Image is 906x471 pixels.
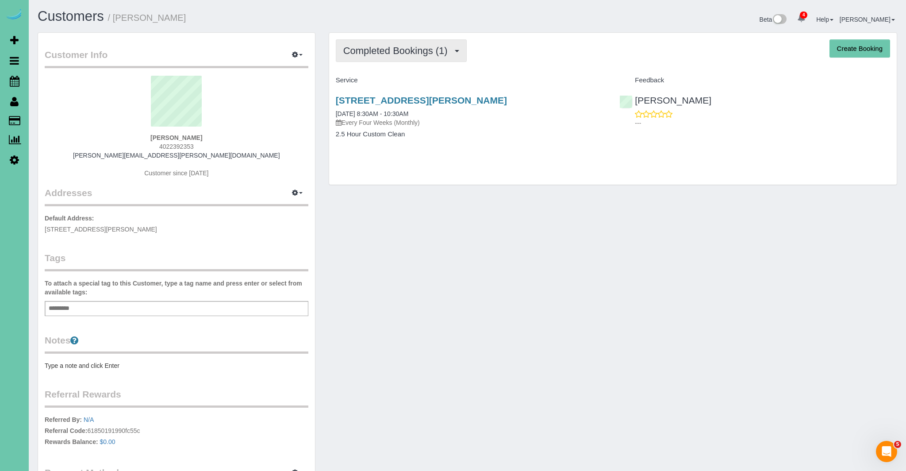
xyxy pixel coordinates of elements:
[45,334,308,354] legend: Notes
[45,361,308,370] pre: Type a note and click Enter
[144,170,208,177] span: Customer since [DATE]
[619,77,890,84] h4: Feedback
[772,14,787,26] img: New interface
[336,39,467,62] button: Completed Bookings (1)
[159,143,194,150] span: 4022392353
[45,388,308,408] legend: Referral Rewards
[619,95,711,105] a: [PERSON_NAME]
[45,251,308,271] legend: Tags
[760,16,787,23] a: Beta
[336,77,607,84] h4: Service
[45,426,87,435] label: Referral Code:
[84,416,94,423] a: N/A
[45,437,98,446] label: Rewards Balance:
[108,13,186,23] small: / [PERSON_NAME]
[635,119,890,127] p: ---
[45,415,82,424] label: Referred By:
[45,279,308,297] label: To attach a special tag to this Customer, type a tag name and press enter or select from availabl...
[336,131,607,138] h4: 2.5 Hour Custom Clean
[5,9,23,21] img: Automaid Logo
[38,8,104,24] a: Customers
[800,12,807,19] span: 4
[336,110,409,117] a: [DATE] 8:30AM - 10:30AM
[150,134,202,141] strong: [PERSON_NAME]
[876,441,897,462] iframe: Intercom live chat
[816,16,833,23] a: Help
[343,45,452,56] span: Completed Bookings (1)
[336,118,607,127] p: Every Four Weeks (Monthly)
[829,39,890,58] button: Create Booking
[45,48,308,68] legend: Customer Info
[45,226,157,233] span: [STREET_ADDRESS][PERSON_NAME]
[45,415,308,448] p: 61850191990fc55c
[45,214,94,223] label: Default Address:
[793,9,810,28] a: 4
[73,152,280,159] a: [PERSON_NAME][EMAIL_ADDRESS][PERSON_NAME][DOMAIN_NAME]
[840,16,895,23] a: [PERSON_NAME]
[100,438,115,445] a: $0.00
[336,95,507,105] a: [STREET_ADDRESS][PERSON_NAME]
[894,441,901,448] span: 5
